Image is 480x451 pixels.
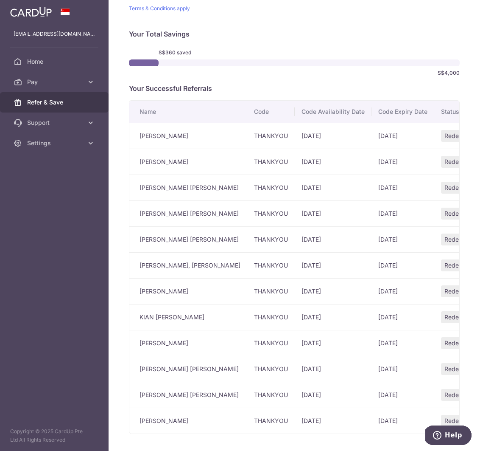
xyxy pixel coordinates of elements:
[27,118,83,127] span: Support
[441,389,478,401] span: Redeemed
[129,123,247,149] td: [PERSON_NAME]
[247,149,295,175] td: THANKYOU
[27,98,83,107] span: Refer & Save
[295,175,371,200] td: [DATE]
[371,278,434,304] td: [DATE]
[247,408,295,434] td: THANKYOU
[371,200,434,226] td: [DATE]
[129,83,460,93] p: Your Successful Referrals
[129,304,247,330] td: KIAN [PERSON_NAME]
[441,182,478,194] span: Redeemed
[27,139,83,147] span: Settings
[295,252,371,278] td: [DATE]
[27,78,83,86] span: Pay
[371,356,434,382] td: [DATE]
[295,101,371,123] th: Code Availability Date
[425,426,472,447] iframe: Opens a widget where you can find more information
[20,6,37,14] span: Help
[129,226,247,252] td: [PERSON_NAME] [PERSON_NAME]
[247,200,295,226] td: THANKYOU
[441,363,478,375] span: Redeemed
[129,382,247,408] td: [PERSON_NAME] [PERSON_NAME]
[371,408,434,434] td: [DATE]
[295,408,371,434] td: [DATE]
[295,382,371,408] td: [DATE]
[129,278,247,304] td: [PERSON_NAME]
[247,382,295,408] td: THANKYOU
[10,7,52,17] img: CardUp
[247,330,295,356] td: THANKYOU
[441,234,478,245] span: Redeemed
[441,259,478,271] span: Redeemed
[247,278,295,304] td: THANKYOU
[371,149,434,175] td: [DATE]
[371,226,434,252] td: [DATE]
[295,123,371,149] td: [DATE]
[441,208,478,220] span: Redeemed
[295,149,371,175] td: [DATE]
[441,337,478,349] span: Redeemed
[371,101,434,123] th: Code Expiry Date
[129,29,460,39] p: Your Total Savings
[129,175,247,200] td: [PERSON_NAME] [PERSON_NAME]
[371,304,434,330] td: [DATE]
[129,252,247,278] td: [PERSON_NAME], [PERSON_NAME]
[295,226,371,252] td: [DATE]
[295,330,371,356] td: [DATE]
[14,30,95,38] p: [EMAIL_ADDRESS][DOMAIN_NAME]
[371,175,434,200] td: [DATE]
[441,130,478,142] span: Redeemed
[129,149,247,175] td: [PERSON_NAME]
[247,226,295,252] td: THANKYOU
[441,311,478,323] span: Redeemed
[159,49,203,56] span: S$360 saved
[371,382,434,408] td: [DATE]
[441,285,478,297] span: Redeemed
[371,252,434,278] td: [DATE]
[27,57,83,66] span: Home
[441,156,478,168] span: Redeemed
[371,123,434,149] td: [DATE]
[247,252,295,278] td: THANKYOU
[129,5,190,11] a: Terms & Conditions apply
[129,330,247,356] td: [PERSON_NAME]
[295,200,371,226] td: [DATE]
[129,200,247,226] td: [PERSON_NAME] [PERSON_NAME]
[129,408,247,434] td: [PERSON_NAME]
[371,330,434,356] td: [DATE]
[247,101,295,123] th: Code
[295,278,371,304] td: [DATE]
[247,175,295,200] td: THANKYOU
[129,356,247,382] td: [PERSON_NAME] [PERSON_NAME]
[295,356,371,382] td: [DATE]
[247,356,295,382] td: THANKYOU
[129,101,247,123] th: Name
[441,415,478,427] span: Redeemed
[247,123,295,149] td: THANKYOU
[295,304,371,330] td: [DATE]
[247,304,295,330] td: THANKYOU
[438,70,460,76] span: S$4,000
